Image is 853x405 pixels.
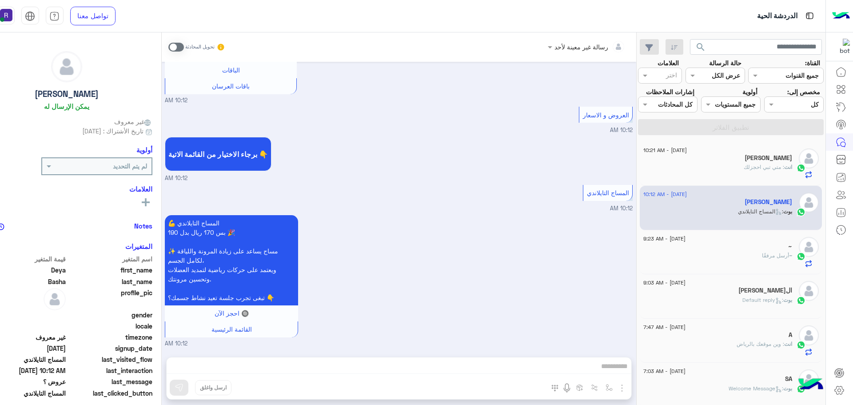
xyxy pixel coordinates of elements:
h6: المتغيرات [125,242,152,250]
span: 10:12 AM [610,127,633,133]
span: 10:12 AM [165,174,187,183]
span: تاريخ الأشتراك : [DATE] [82,126,143,136]
button: search [690,39,712,58]
span: القائمة الرئيسية [211,325,252,333]
img: defaultAdmin.png [799,281,819,301]
img: 322853014244696 [834,39,850,55]
h5: Deya Basha [745,198,792,206]
label: العلامات [658,58,679,68]
span: first_name [68,265,152,275]
span: last_clicked_button [68,389,152,398]
h5: ~ [788,243,792,250]
span: بوت [783,208,792,215]
img: defaultAdmin.png [44,288,66,310]
img: defaultAdmin.png [799,192,819,213]
span: متي تبي احجزلك [744,164,784,170]
span: last_visited_flow [68,355,152,364]
img: defaultAdmin.png [52,52,82,82]
img: tab [804,10,815,21]
span: last_name [68,277,152,286]
a: tab [46,7,64,25]
span: [DATE] - 10:21 AM [643,146,687,154]
button: تطبيق الفلاتر [638,119,824,135]
img: Logo [832,7,850,25]
span: وين موقعك بالرياض [737,341,784,347]
img: WhatsApp [797,296,805,305]
span: غير معروف [114,117,152,126]
img: WhatsApp [797,208,805,217]
span: signup_date [68,344,152,353]
img: hulul-logo.png [795,369,826,401]
span: : المساج التايلاندي [738,208,783,215]
span: 10:12 AM [610,205,633,212]
span: [DATE] - 7:03 AM [643,367,686,375]
span: 🔘 احجز الآن [215,309,249,317]
span: باقات العرسان [212,82,250,90]
img: WhatsApp [797,341,805,349]
span: last_interaction [68,366,152,375]
span: أرسل مرفقًا [762,252,789,259]
img: tab [49,11,60,21]
img: WhatsApp [797,252,805,261]
h6: يمكن الإرسال له [44,102,89,110]
img: defaultAdmin.png [799,148,819,168]
span: last_message [68,377,152,386]
span: انت [784,341,792,347]
h5: SA [785,375,792,383]
span: locale [68,321,152,331]
span: المساج التايلاندي [587,189,629,196]
span: [DATE] - 10:12 AM [643,190,687,198]
span: [DATE] - 7:47 AM [643,323,686,331]
span: ~ [789,252,792,259]
h6: أولوية [136,146,152,154]
label: إشارات الملاحظات [646,87,694,96]
img: tab [25,11,35,21]
h5: [PERSON_NAME] [35,89,99,99]
label: أولوية [742,87,757,96]
span: بوت [783,385,792,392]
h5: الحمدلله [738,287,792,294]
h6: Notes [134,222,152,230]
span: timezone [68,333,152,342]
div: اختر [666,70,678,82]
span: : Default reply [742,297,783,303]
span: gender [68,310,152,320]
label: مخصص إلى: [787,87,820,96]
h5: A [789,331,792,339]
span: 10:12 AM [165,96,187,105]
span: العروض و الاسعار [583,111,629,119]
img: defaultAdmin.png [799,237,819,257]
span: [DATE] - 9:03 AM [643,279,686,287]
a: تواصل معنا [70,7,116,25]
span: : Welcome Message [729,385,783,392]
span: profile_pic [68,288,152,309]
img: WhatsApp [797,164,805,172]
button: ارسل واغلق [195,380,231,395]
span: search [695,42,706,52]
label: القناة: [805,58,820,68]
p: الدردشة الحية [757,10,797,22]
span: انت [784,164,792,170]
span: برجاء الاختيار من القائمة الاتية 👇 [168,150,268,158]
h5: Mohamed Elkessaey [745,154,792,162]
img: defaultAdmin.png [799,325,819,345]
p: 17/9/2025, 10:12 AM [165,215,298,305]
label: حالة الرسالة [709,58,741,68]
span: 10:12 AM [165,340,187,348]
span: الباقات [222,66,240,74]
span: اسم المتغير [68,254,152,264]
span: بوت [783,297,792,303]
small: تحويل المحادثة [185,44,215,51]
span: [DATE] - 9:23 AM [643,235,686,243]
